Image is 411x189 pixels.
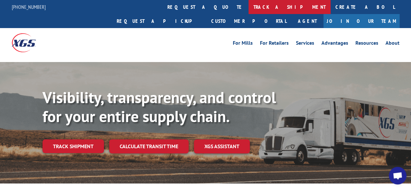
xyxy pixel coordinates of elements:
[43,87,276,126] b: Visibility, transparency, and control for your entire supply chain.
[194,139,250,153] a: XGS ASSISTANT
[260,40,289,48] a: For Retailers
[321,40,348,48] a: Advantages
[385,40,400,48] a: About
[323,14,400,28] a: Join Our Team
[389,167,406,184] a: Open chat
[233,40,253,48] a: For Mills
[109,139,189,153] a: Calculate transit time
[12,4,46,10] a: [PHONE_NUMBER]
[43,139,104,153] a: Track shipment
[355,40,378,48] a: Resources
[112,14,206,28] a: Request a pickup
[206,14,291,28] a: Customer Portal
[291,14,323,28] a: Agent
[296,40,314,48] a: Services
